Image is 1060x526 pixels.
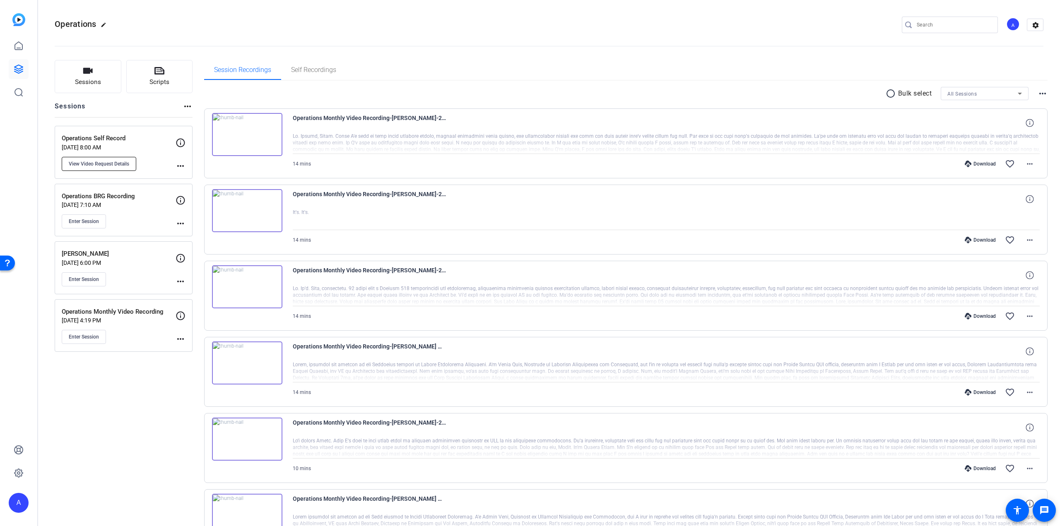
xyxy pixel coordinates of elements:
[62,272,106,286] button: Enter Session
[62,134,176,143] p: Operations Self Record
[1025,464,1035,473] mat-icon: more_horiz
[293,265,446,285] span: Operations Monthly Video Recording-[PERSON_NAME]-2025-08-15-13-12-24-400-1
[212,341,282,384] img: thumb-nail
[961,389,1000,396] div: Download
[183,101,193,111] mat-icon: more_horiz
[1005,235,1015,245] mat-icon: favorite_border
[1006,17,1021,32] ngx-avatar: Anxiter
[1027,19,1044,31] mat-icon: settings
[62,249,176,259] p: [PERSON_NAME]
[126,60,193,93] button: Scripts
[9,493,29,513] div: A
[62,317,176,324] p: [DATE] 4:19 PM
[212,189,282,232] img: thumb-nail
[293,494,446,514] span: Operations Monthly Video Recording-[PERSON_NAME] Wood8-2025-06-09-08-13-47-883-1
[1025,311,1035,321] mat-icon: more_horiz
[898,89,932,98] p: Bulk select
[212,418,282,461] img: thumb-nail
[1005,387,1015,397] mat-icon: favorite_border
[69,334,99,340] span: Enter Session
[62,259,176,266] p: [DATE] 6:00 PM
[176,161,185,171] mat-icon: more_horiz
[293,161,311,167] span: 14 mins
[293,418,446,437] span: Operations Monthly Video Recording-[PERSON_NAME]-2025-06-09-08-13-47-883-2
[961,161,1000,167] div: Download
[1005,159,1015,169] mat-icon: favorite_border
[55,19,96,29] span: Operations
[293,189,446,209] span: Operations Monthly Video Recording-[PERSON_NAME]-2025-08-15-13-12-24-400-2
[961,313,1000,319] div: Download
[214,67,271,73] span: Session Recordings
[291,67,336,73] span: Self Recordings
[1025,235,1035,245] mat-icon: more_horiz
[1005,464,1015,473] mat-icon: favorite_border
[62,192,176,201] p: Operations BRG Recording
[886,89,898,98] mat-icon: radio_button_unchecked
[101,22,111,32] mat-icon: edit
[1025,159,1035,169] mat-icon: more_horiz
[293,313,311,319] span: 14 mins
[293,466,311,471] span: 10 mins
[176,219,185,228] mat-icon: more_horiz
[75,77,101,87] span: Sessions
[1038,89,1048,98] mat-icon: more_horiz
[149,77,169,87] span: Scripts
[947,91,977,97] span: All Sessions
[69,161,129,167] span: View Video Request Details
[1006,17,1020,31] div: A
[1012,505,1022,515] mat-icon: accessibility
[961,237,1000,243] div: Download
[1025,387,1035,397] mat-icon: more_horiz
[293,341,446,361] span: Operations Monthly Video Recording-[PERSON_NAME] Wood11-2025-08-15-13-12-24-400-0
[917,20,991,30] input: Search
[55,101,86,117] h2: Sessions
[62,202,176,208] p: [DATE] 7:10 AM
[212,265,282,308] img: thumb-nail
[293,237,311,243] span: 14 mins
[293,113,446,133] span: Operations Monthly Video Recording-[PERSON_NAME]-2025-08-15-13-12-24-400-3
[961,465,1000,472] div: Download
[69,218,99,225] span: Enter Session
[55,60,121,93] button: Sessions
[1039,505,1049,515] mat-icon: message
[69,276,99,283] span: Enter Session
[62,307,176,317] p: Operations Monthly Video Recording
[1005,311,1015,321] mat-icon: favorite_border
[62,144,176,151] p: [DATE] 8:00 AM
[12,13,25,26] img: blue-gradient.svg
[212,113,282,156] img: thumb-nail
[176,276,185,286] mat-icon: more_horiz
[62,214,106,228] button: Enter Session
[293,389,311,395] span: 14 mins
[62,157,136,171] button: View Video Request Details
[62,330,106,344] button: Enter Session
[176,334,185,344] mat-icon: more_horiz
